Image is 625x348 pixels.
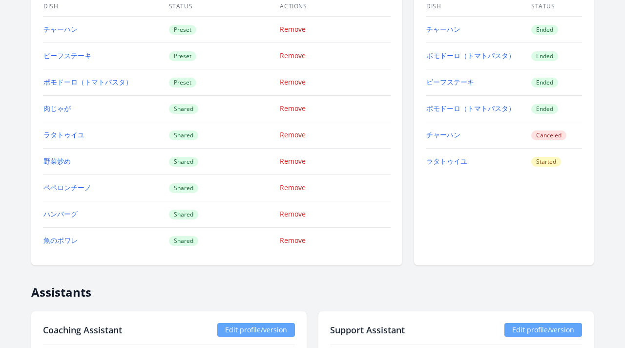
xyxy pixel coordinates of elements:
[31,277,594,300] h2: Assistants
[280,104,306,113] a: Remove
[43,51,91,60] a: ビーフステーキ
[426,77,474,87] a: ビーフステーキ
[531,130,566,140] span: Canceled
[280,24,306,34] a: Remove
[169,104,198,114] span: Shared
[531,78,558,87] span: Ended
[43,323,122,337] h2: Coaching Assistant
[280,236,306,245] a: Remove
[43,183,91,192] a: ペペロンチーノ
[43,24,78,34] a: チャーハン
[169,51,196,61] span: Preset
[43,130,84,139] a: ラタトゥイユ
[280,156,306,166] a: Remove
[43,104,71,113] a: 肉じゃが
[426,51,515,60] a: ポモドーロ（トマトパスタ）
[280,183,306,192] a: Remove
[43,209,78,218] a: ハンバーグ
[169,78,196,87] span: Preset
[531,104,558,114] span: Ended
[531,51,558,61] span: Ended
[43,156,71,166] a: 野菜炒め
[280,77,306,87] a: Remove
[169,236,198,246] span: Shared
[330,323,405,337] h2: Support Assistant
[169,183,198,193] span: Shared
[169,210,198,219] span: Shared
[531,25,558,35] span: Ended
[280,130,306,139] a: Remove
[169,25,196,35] span: Preset
[43,77,132,87] a: ポモドーロ（トマトパスタ）
[169,130,198,140] span: Shared
[426,156,467,166] a: ラタトゥイユ
[280,209,306,218] a: Remove
[426,104,515,113] a: ポモドーロ（トマトパスタ）
[504,323,582,337] a: Edit profile/version
[426,130,460,139] a: チャーハン
[280,51,306,60] a: Remove
[217,323,295,337] a: Edit profile/version
[426,24,460,34] a: チャーハン
[531,157,561,167] span: Started
[43,236,78,245] a: 魚のポワレ
[169,157,198,167] span: Shared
